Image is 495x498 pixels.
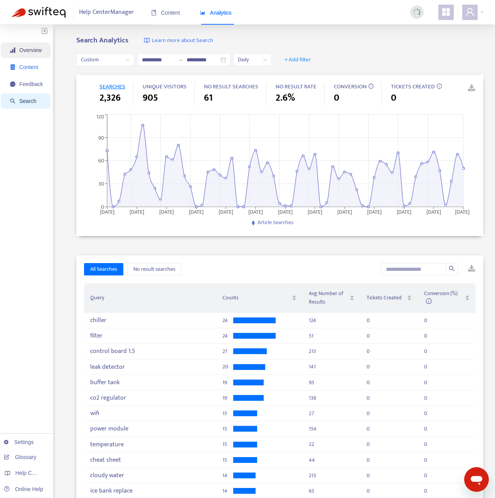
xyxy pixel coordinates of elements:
[200,10,205,15] span: area-chart
[391,82,435,91] span: TICKETS CREATED
[98,156,104,165] tspan: 60
[309,336,313,336] div: 51
[143,82,187,91] span: UNIQUE VISITORS
[130,208,144,216] tspan: [DATE]
[426,208,441,216] tspan: [DATE]
[10,81,15,87] span: message
[397,208,411,216] tspan: [DATE]
[19,98,36,104] span: Search
[204,91,213,105] span: 61
[133,265,175,273] span: No result searches
[222,382,230,383] span: 19
[367,208,382,216] tspan: [DATE]
[200,10,232,16] span: Analytics
[360,283,418,313] th: Tickets Created
[10,98,15,104] span: search
[337,208,352,216] tspan: [DATE]
[90,317,210,324] div: chiller
[248,208,263,216] tspan: [DATE]
[367,294,406,302] span: Tickets Created
[90,410,210,417] div: wifi
[367,429,370,429] div: 0
[279,54,317,66] button: + Add filter
[424,289,458,306] span: Conversion (%)
[10,64,15,70] span: container
[309,429,317,429] div: 154
[424,382,427,383] div: 0
[276,91,295,105] span: 2.6%
[101,203,104,211] tspan: 0
[177,57,184,63] span: swap-right
[204,82,258,91] span: NO RESULT SEARCHES
[455,208,470,216] tspan: [DATE]
[90,456,210,464] div: cheat sheet
[424,491,427,491] div: 0
[90,265,117,273] span: All Searches
[222,336,230,336] span: 24
[309,382,314,383] div: 95
[285,55,311,64] span: + Add filter
[90,441,210,448] div: temperature
[412,7,422,17] img: sync_loading.0b5143dde30e3a21642e.gif
[222,491,230,491] span: 14
[19,64,38,70] span: Content
[276,82,317,91] span: NO RESULT RATE
[96,112,104,121] tspan: 120
[222,366,230,367] span: 20
[216,283,303,313] th: Counts
[90,332,210,339] div: filter
[367,366,370,367] div: 0
[98,133,104,142] tspan: 90
[308,208,322,216] tspan: [DATE]
[465,7,475,17] span: user
[76,34,128,46] b: Search Analytics
[367,336,370,336] div: 0
[309,491,314,491] div: 63
[144,36,213,45] a: Learn more about Search
[99,91,121,105] span: 2,326
[367,491,370,491] div: 0
[79,5,134,20] span: Help Center Manager
[464,467,489,492] iframe: Button to launch messaging window
[222,429,230,429] span: 15
[90,394,210,402] div: co2 regulator
[4,439,34,445] a: Settings
[449,265,455,272] span: search
[238,54,267,66] span: Daily
[424,429,427,429] div: 0
[90,425,210,432] div: power module
[4,454,36,460] a: Glossary
[222,294,290,302] span: Counts
[177,57,184,63] span: to
[19,81,43,87] span: Feedback
[391,91,396,105] span: 0
[84,263,123,275] button: All Searches
[19,47,42,53] span: Overview
[334,91,339,105] span: 0
[98,179,104,188] tspan: 30
[334,82,367,91] span: CONVERSION
[151,10,157,15] span: book
[309,289,348,306] span: Avg Number of Results
[15,470,47,476] span: Help Centers
[219,208,233,216] tspan: [DATE]
[441,7,451,17] span: appstore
